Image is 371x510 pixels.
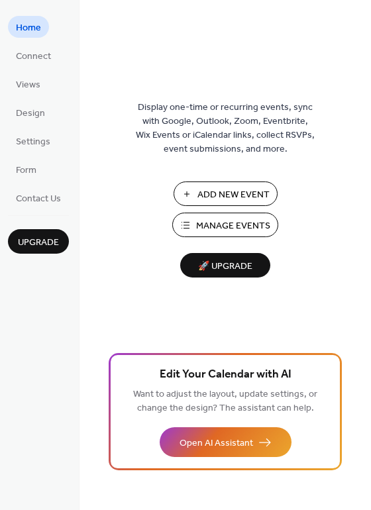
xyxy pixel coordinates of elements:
[8,44,59,66] a: Connect
[8,130,58,152] a: Settings
[197,188,270,202] span: Add New Event
[16,78,40,92] span: Views
[133,385,317,417] span: Want to adjust the layout, update settings, or change the design? The assistant can help.
[180,436,253,450] span: Open AI Assistant
[16,50,51,64] span: Connect
[8,158,44,180] a: Form
[180,253,270,278] button: 🚀 Upgrade
[160,427,291,457] button: Open AI Assistant
[8,73,48,95] a: Views
[160,366,291,384] span: Edit Your Calendar with AI
[174,181,278,206] button: Add New Event
[18,236,59,250] span: Upgrade
[8,187,69,209] a: Contact Us
[8,16,49,38] a: Home
[8,101,53,123] a: Design
[16,192,61,206] span: Contact Us
[16,135,50,149] span: Settings
[8,229,69,254] button: Upgrade
[16,107,45,121] span: Design
[136,101,315,156] span: Display one-time or recurring events, sync with Google, Outlook, Zoom, Eventbrite, Wix Events or ...
[16,164,36,178] span: Form
[172,213,278,237] button: Manage Events
[16,21,41,35] span: Home
[196,219,270,233] span: Manage Events
[188,258,262,276] span: 🚀 Upgrade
